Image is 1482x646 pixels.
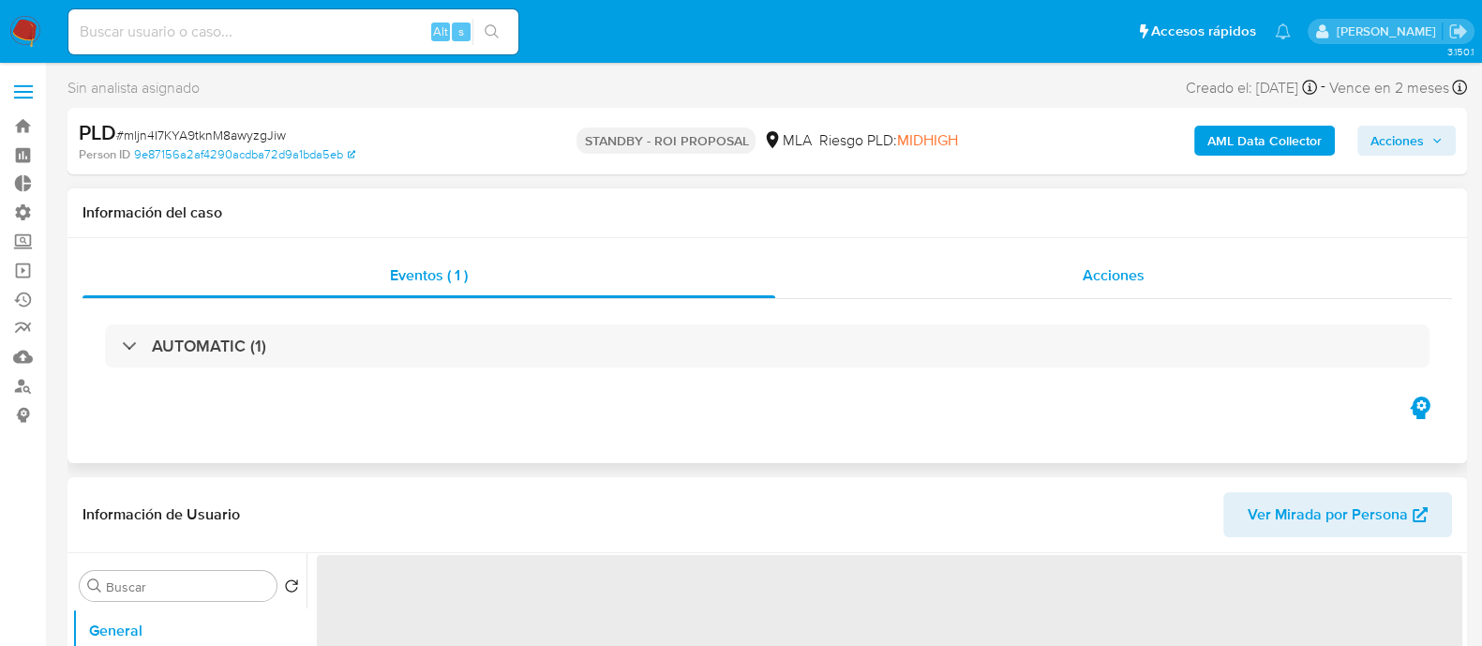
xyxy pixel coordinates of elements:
[458,23,464,40] span: s
[818,130,957,151] span: Riesgo PLD:
[1186,75,1317,100] div: Creado el: [DATE]
[67,78,200,98] span: Sin analista asignado
[1248,492,1408,537] span: Ver Mirada por Persona
[472,19,511,45] button: search-icon
[576,128,756,154] p: STANDBY - ROI PROPOSAL
[134,146,355,163] a: 9e87156a2af4290acdba72d9a1bda5eb
[1194,126,1335,156] button: AML Data Collector
[1151,22,1256,41] span: Accesos rápidos
[1207,126,1322,156] b: AML Data Collector
[152,336,266,356] h3: AUTOMATIC (1)
[1275,23,1291,39] a: Notificaciones
[87,578,102,593] button: Buscar
[763,130,811,151] div: MLA
[68,20,518,44] input: Buscar usuario o caso...
[1223,492,1452,537] button: Ver Mirada por Persona
[1336,23,1442,40] p: leandro.caroprese@mercadolibre.com
[1083,264,1145,286] span: Acciones
[1370,126,1424,156] span: Acciones
[896,129,957,151] span: MIDHIGH
[82,505,240,524] h1: Información de Usuario
[106,578,269,595] input: Buscar
[79,146,130,163] b: Person ID
[1357,126,1456,156] button: Acciones
[79,117,116,147] b: PLD
[82,203,1452,222] h1: Información del caso
[390,264,468,286] span: Eventos ( 1 )
[1448,22,1468,41] a: Salir
[1321,75,1325,100] span: -
[1329,78,1449,98] span: Vence en 2 meses
[105,324,1430,368] div: AUTOMATIC (1)
[433,23,448,40] span: Alt
[284,578,299,599] button: Volver al orden por defecto
[116,126,286,144] span: # mljn4I7KYA9tknM8awyzgJiw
